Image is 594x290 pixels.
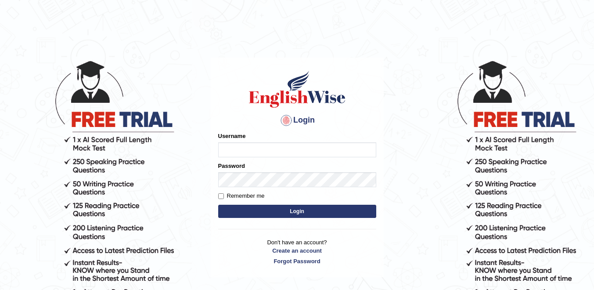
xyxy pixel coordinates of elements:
h4: Login [218,113,376,127]
label: Username [218,132,246,140]
a: Forgot Password [218,257,376,265]
a: Create an account [218,246,376,255]
label: Password [218,162,245,170]
img: Logo of English Wise sign in for intelligent practice with AI [247,69,347,109]
label: Remember me [218,192,265,200]
input: Remember me [218,193,224,199]
p: Don't have an account? [218,238,376,265]
button: Login [218,205,376,218]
